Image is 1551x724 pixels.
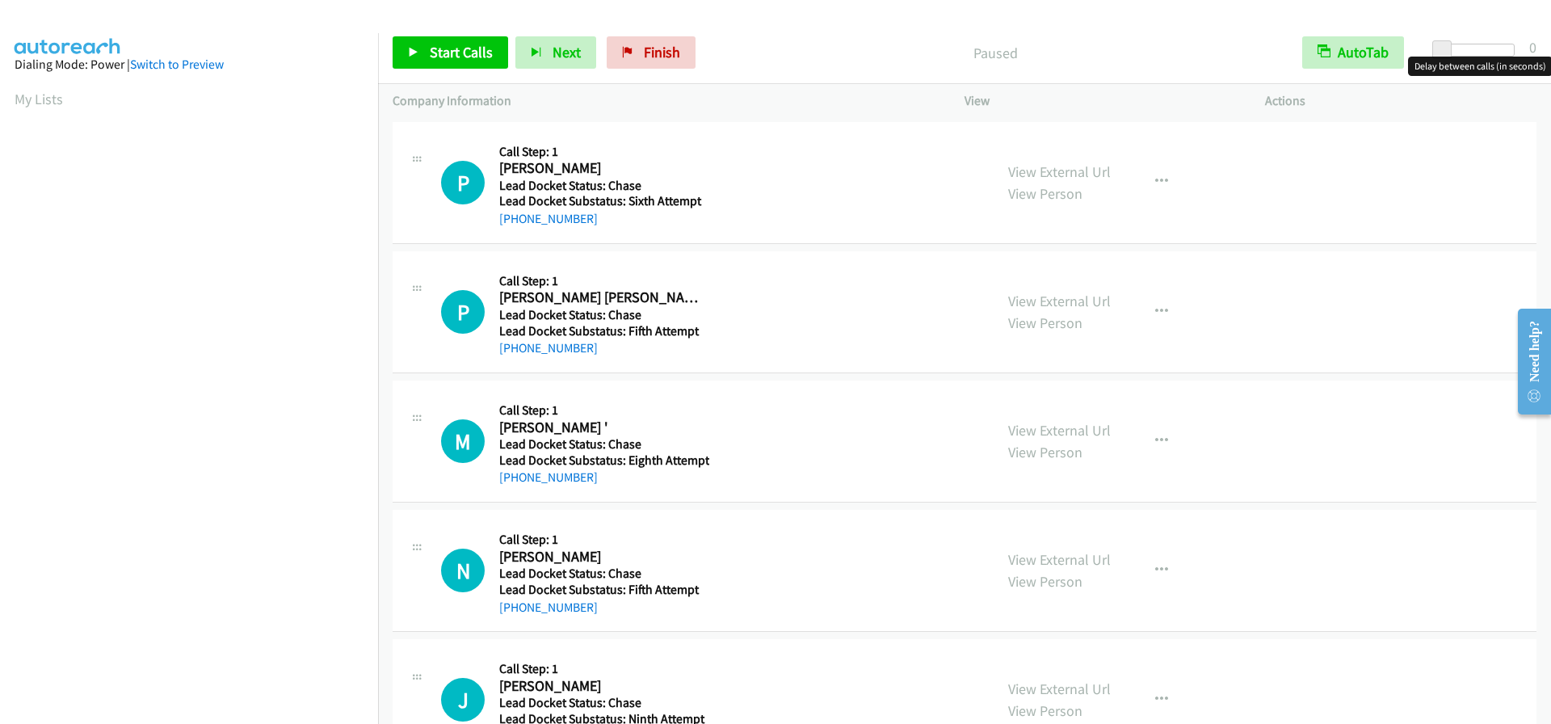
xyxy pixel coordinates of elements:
[499,452,709,469] h5: Lead Docket Substatus: Eighth Attempt
[499,532,705,548] h5: Call Step: 1
[1529,36,1536,58] div: 0
[965,91,1236,111] p: View
[499,178,705,194] h5: Lead Docket Status: Chase
[499,323,705,339] h5: Lead Docket Substatus: Fifth Attempt
[441,419,485,463] div: The call is yet to be attempted
[393,36,508,69] a: Start Calls
[499,582,705,598] h5: Lead Docket Substatus: Fifth Attempt
[1008,421,1111,440] a: View External Url
[1504,297,1551,426] iframe: Resource Center
[499,159,705,178] h2: [PERSON_NAME]
[499,661,705,677] h5: Call Step: 1
[644,43,680,61] span: Finish
[499,340,598,356] a: [PHONE_NUMBER]
[441,419,485,463] h1: M
[553,43,581,61] span: Next
[499,677,705,696] h2: [PERSON_NAME]
[499,402,709,419] h5: Call Step: 1
[1008,292,1111,310] a: View External Url
[499,211,598,226] a: [PHONE_NUMBER]
[499,566,705,582] h5: Lead Docket Status: Chase
[515,36,596,69] button: Next
[130,57,224,72] a: Switch to Preview
[499,600,598,615] a: [PHONE_NUMBER]
[499,307,705,323] h5: Lead Docket Status: Chase
[499,193,705,209] h5: Lead Docket Substatus: Sixth Attempt
[1302,36,1404,69] button: AutoTab
[499,548,705,566] h2: [PERSON_NAME]
[393,91,935,111] p: Company Information
[717,42,1273,64] p: Paused
[441,549,485,592] h1: N
[15,90,63,108] a: My Lists
[430,43,493,61] span: Start Calls
[499,273,705,289] h5: Call Step: 1
[499,469,598,485] a: [PHONE_NUMBER]
[499,436,709,452] h5: Lead Docket Status: Chase
[441,678,485,722] div: The call is yet to be attempted
[441,161,485,204] h1: P
[441,549,485,592] div: The call is yet to be attempted
[1008,550,1111,569] a: View External Url
[1008,162,1111,181] a: View External Url
[499,288,705,307] h2: [PERSON_NAME] [PERSON_NAME]
[607,36,696,69] a: Finish
[441,678,485,722] h1: J
[441,290,485,334] div: The call is yet to be attempted
[499,419,705,437] h2: [PERSON_NAME] '
[1265,91,1536,111] p: Actions
[1008,314,1082,332] a: View Person
[1008,680,1111,698] a: View External Url
[1008,572,1082,591] a: View Person
[1008,443,1082,461] a: View Person
[1008,701,1082,720] a: View Person
[441,290,485,334] h1: P
[499,695,705,711] h5: Lead Docket Status: Chase
[499,144,705,160] h5: Call Step: 1
[15,55,364,74] div: Dialing Mode: Power |
[1008,184,1082,203] a: View Person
